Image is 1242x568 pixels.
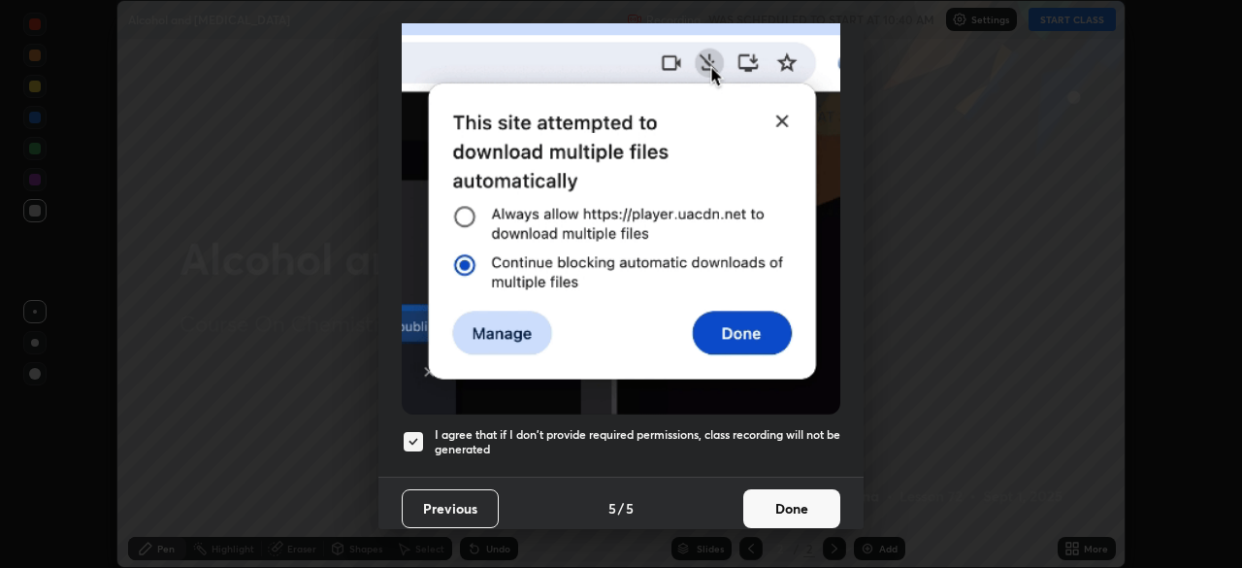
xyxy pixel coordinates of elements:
h4: / [618,498,624,518]
button: Done [743,489,840,528]
h4: 5 [608,498,616,518]
button: Previous [402,489,499,528]
h4: 5 [626,498,634,518]
h5: I agree that if I don't provide required permissions, class recording will not be generated [435,427,840,457]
